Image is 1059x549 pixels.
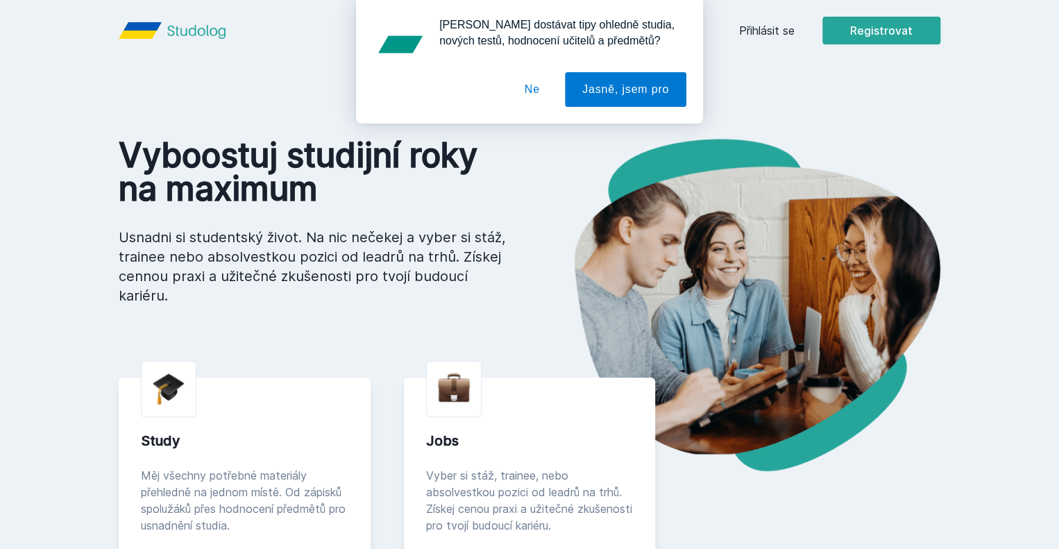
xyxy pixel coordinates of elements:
div: Study [141,431,348,450]
p: Usnadni si studentský život. Na nic nečekej a vyber si stáž, trainee nebo absolvestkou pozici od ... [119,228,507,305]
div: Měj všechny potřebné materiály přehledně na jednom místě. Od zápisků spolužáků přes hodnocení pře... [141,467,348,534]
button: Ne [507,72,557,107]
h1: Vyboostuj studijní roky na maximum [119,139,507,205]
div: Jobs [426,431,634,450]
div: [PERSON_NAME] dostávat tipy ohledně studia, nových testů, hodnocení učitelů a předmětů? [428,17,686,49]
img: hero.png [529,139,940,471]
div: Vyber si stáž, trainee, nebo absolvestkou pozici od leadrů na trhů. Získej cenou praxi a užitečné... [426,467,634,534]
button: Jasně, jsem pro [565,72,686,107]
img: graduation-cap.png [153,373,185,405]
img: briefcase.png [438,370,470,405]
img: notification icon [373,17,428,72]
